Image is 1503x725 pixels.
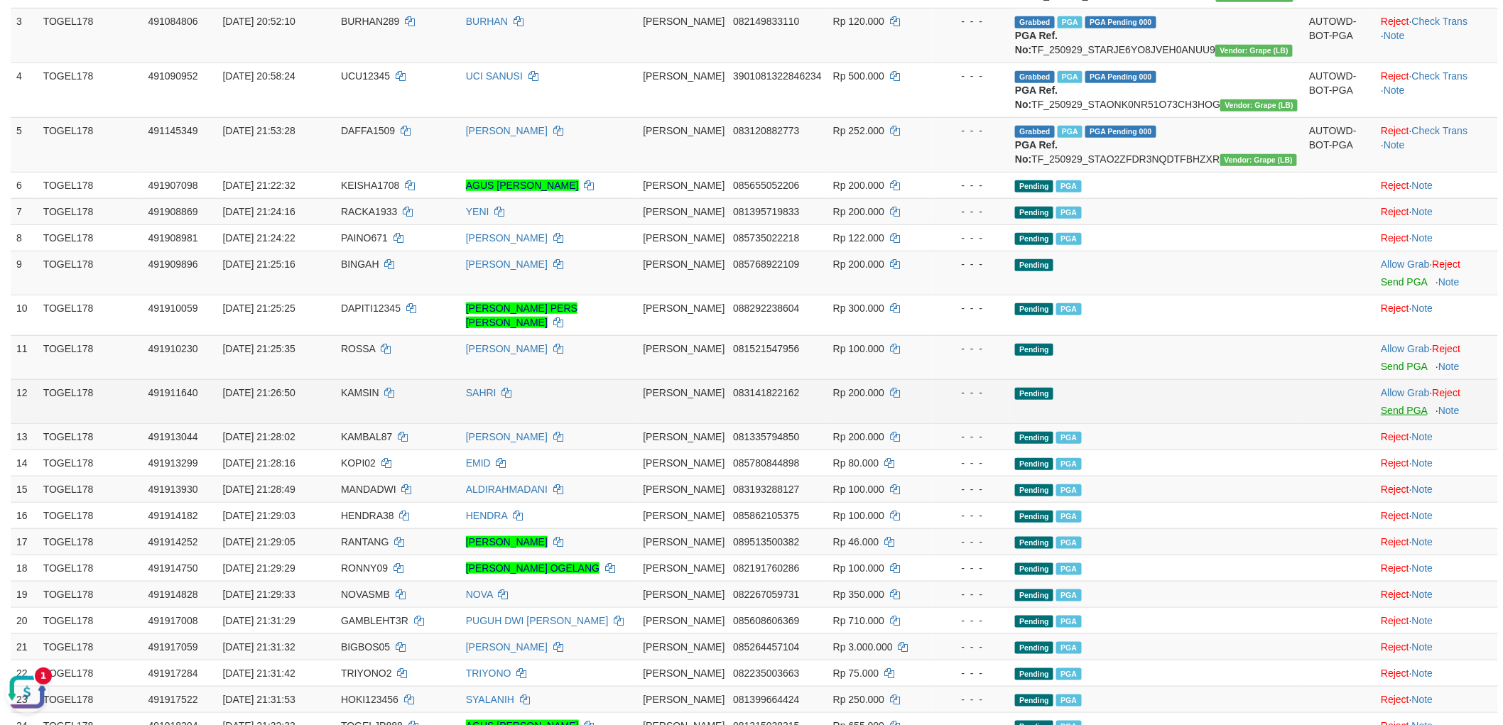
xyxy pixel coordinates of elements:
[466,180,579,191] a: AGUS [PERSON_NAME]
[466,510,507,521] a: HENDRA
[1412,232,1433,244] a: Note
[222,387,295,398] span: [DATE] 21:26:50
[11,379,38,423] td: 12
[733,562,799,574] span: Copy 082191760286 to clipboard
[938,386,1004,400] div: - - -
[644,125,725,136] span: [PERSON_NAME]
[1412,667,1433,679] a: Note
[1015,71,1055,83] span: Grabbed
[38,581,143,607] td: TOGEL178
[35,2,52,19] div: New messages notification
[38,172,143,198] td: TOGEL178
[222,589,295,600] span: [DATE] 21:29:33
[38,224,143,251] td: TOGEL178
[833,180,884,191] span: Rp 200.000
[1056,589,1081,601] span: Marked by bilcs1
[1375,62,1498,117] td: · ·
[833,484,884,495] span: Rp 100.000
[938,456,1004,470] div: - - -
[1381,302,1409,314] a: Reject
[833,457,879,469] span: Rp 80.000
[38,379,143,423] td: TOGEL178
[644,232,725,244] span: [PERSON_NAME]
[733,484,799,495] span: Copy 083193288127 to clipboard
[733,589,799,600] span: Copy 082267059731 to clipboard
[11,476,38,502] td: 15
[148,343,197,354] span: 491910230
[733,536,799,547] span: Copy 089513500382 to clipboard
[1375,502,1498,528] td: ·
[466,536,548,547] a: [PERSON_NAME]
[11,423,38,449] td: 13
[222,536,295,547] span: [DATE] 21:29:05
[644,589,725,600] span: [PERSON_NAME]
[341,258,379,270] span: BINGAH
[38,528,143,555] td: TOGEL178
[1009,8,1303,62] td: TF_250929_STARJE6YO8JVEH0ANUU9
[341,615,408,626] span: GAMBLEHT3R
[1381,343,1432,354] span: ·
[466,125,548,136] a: [PERSON_NAME]
[1438,405,1460,416] a: Note
[1433,258,1461,270] a: Reject
[222,484,295,495] span: [DATE] 21:28:49
[38,555,143,581] td: TOGEL178
[1381,125,1409,136] a: Reject
[1412,510,1433,521] a: Note
[1015,16,1055,28] span: Grabbed
[1375,379,1498,423] td: ·
[1381,361,1427,372] a: Send PGA
[1058,71,1083,83] span: Marked by bilcs1
[733,180,799,191] span: Copy 085655052206 to clipboard
[11,607,38,633] td: 20
[11,62,38,117] td: 4
[1009,117,1303,172] td: TF_250929_STAO2ZFDR3NQDTFBHZXR
[38,8,143,62] td: TOGEL178
[1015,388,1053,400] span: Pending
[1058,126,1083,138] span: Marked by bilcs1
[1375,198,1498,224] td: ·
[341,206,397,217] span: RACKA1933
[1215,45,1293,57] span: Vendor URL: https://dashboard.q2checkout.com/secure
[1375,172,1498,198] td: ·
[1412,16,1468,27] a: Check Trans
[222,302,295,314] span: [DATE] 21:25:25
[466,457,491,469] a: EMID
[1384,85,1405,96] a: Note
[222,457,295,469] span: [DATE] 21:28:16
[1375,295,1498,335] td: ·
[341,70,390,82] span: UCU12345
[1303,117,1375,172] td: AUTOWD-BOT-PGA
[1015,207,1053,219] span: Pending
[1412,431,1433,442] a: Note
[1412,180,1433,191] a: Note
[1056,563,1081,575] span: Marked by bilcs1
[222,70,295,82] span: [DATE] 20:58:24
[938,587,1004,601] div: - - -
[11,449,38,476] td: 14
[1381,387,1429,398] a: Allow Grab
[938,124,1004,138] div: - - -
[1375,224,1498,251] td: ·
[1381,387,1432,398] span: ·
[466,343,548,354] a: [PERSON_NAME]
[1381,484,1409,495] a: Reject
[733,387,799,398] span: Copy 083141822162 to clipboard
[1433,343,1461,354] a: Reject
[833,510,884,521] span: Rp 100.000
[938,535,1004,549] div: - - -
[644,387,725,398] span: [PERSON_NAME]
[38,117,143,172] td: TOGEL178
[1015,563,1053,575] span: Pending
[1381,180,1409,191] a: Reject
[1375,528,1498,555] td: ·
[38,607,143,633] td: TOGEL178
[1015,30,1058,55] b: PGA Ref. No:
[38,423,143,449] td: TOGEL178
[1056,233,1081,245] span: Marked by bilcs1
[341,232,388,244] span: PAINO671
[733,232,799,244] span: Copy 085735022218 to clipboard
[1056,303,1081,315] span: Marked by bilcs1
[1381,206,1409,217] a: Reject
[1381,232,1409,244] a: Reject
